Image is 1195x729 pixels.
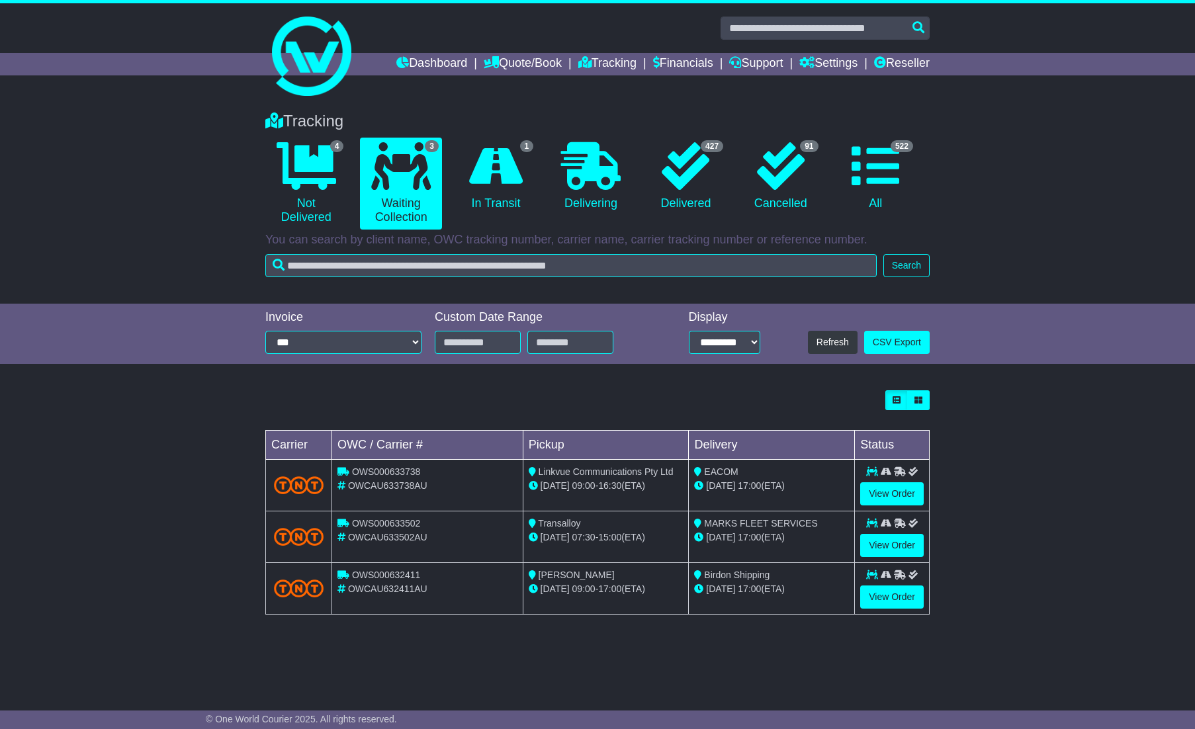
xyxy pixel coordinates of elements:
span: OWCAU633502AU [348,532,427,542]
span: EACOM [704,466,738,477]
a: Tracking [578,53,637,75]
a: View Order [860,482,924,505]
span: 16:30 [598,480,621,491]
span: [DATE] [541,583,570,594]
span: [DATE] [541,532,570,542]
span: 1 [520,140,534,152]
span: [PERSON_NAME] [539,570,615,580]
div: (ETA) [694,582,849,596]
span: 17:00 [738,480,761,491]
span: Transalloy [538,518,580,529]
div: Tracking [259,112,936,131]
a: Settings [799,53,858,75]
a: Support [729,53,783,75]
a: 3 Waiting Collection [360,138,441,230]
a: 91 Cancelled [740,138,821,216]
span: 09:00 [572,583,596,594]
a: Financials [653,53,713,75]
span: 17:00 [738,532,761,542]
td: Delivery [689,431,855,460]
div: - (ETA) [529,582,684,596]
a: Dashboard [396,53,467,75]
span: [DATE] [706,532,735,542]
img: TNT_Domestic.png [274,476,324,494]
div: (ETA) [694,531,849,544]
img: TNT_Domestic.png [274,579,324,597]
td: OWC / Carrier # [332,431,523,460]
span: Birdon Shipping [704,570,770,580]
td: Status [855,431,930,460]
a: Reseller [874,53,930,75]
td: Carrier [266,431,332,460]
a: View Order [860,534,924,557]
span: OWCAU633738AU [348,480,427,491]
a: 522 All [835,138,916,216]
div: (ETA) [694,479,849,493]
span: MARKS FLEET SERVICES [704,518,817,529]
div: - (ETA) [529,479,684,493]
a: View Order [860,585,924,609]
span: 4 [330,140,344,152]
a: Delivering [550,138,631,216]
button: Refresh [808,331,858,354]
span: 91 [800,140,818,152]
span: OWCAU632411AU [348,583,427,594]
img: TNT_Domestic.png [274,528,324,546]
span: OWS000633738 [352,466,421,477]
span: [DATE] [706,480,735,491]
a: Quote/Book [484,53,562,75]
div: Custom Date Range [435,310,647,325]
span: 17:00 [598,583,621,594]
span: [DATE] [706,583,735,594]
span: 07:30 [572,532,596,542]
span: Linkvue Communications Pty Ltd [539,466,674,477]
span: 15:00 [598,532,621,542]
div: - (ETA) [529,531,684,544]
span: 427 [701,140,723,152]
span: 3 [425,140,439,152]
div: Display [689,310,760,325]
td: Pickup [523,431,689,460]
a: 427 Delivered [645,138,727,216]
span: [DATE] [541,480,570,491]
a: CSV Export [864,331,930,354]
a: 1 In Transit [455,138,537,216]
span: 522 [891,140,913,152]
span: OWS000632411 [352,570,421,580]
div: Invoice [265,310,421,325]
span: 17:00 [738,583,761,594]
button: Search [883,254,930,277]
a: 4 Not Delivered [265,138,347,230]
span: OWS000633502 [352,518,421,529]
span: 09:00 [572,480,596,491]
p: You can search by client name, OWC tracking number, carrier name, carrier tracking number or refe... [265,233,930,247]
span: © One World Courier 2025. All rights reserved. [206,714,397,724]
